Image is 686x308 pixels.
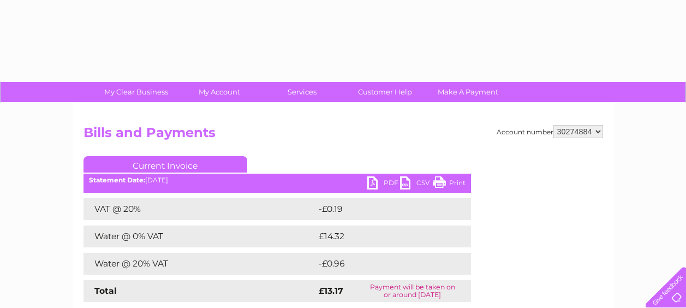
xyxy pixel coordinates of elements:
b: Statement Date: [89,176,145,184]
td: -£0.19 [316,198,447,220]
strong: £13.17 [319,286,343,296]
a: My Clear Business [91,82,181,102]
a: My Account [174,82,264,102]
td: -£0.96 [316,253,448,275]
a: Customer Help [340,82,430,102]
a: Current Invoice [83,156,247,173]
td: Payment will be taken on or around [DATE] [354,280,470,302]
div: [DATE] [83,176,471,184]
td: £14.32 [316,226,448,247]
td: Water @ 20% VAT [83,253,316,275]
div: Account number [497,125,603,138]
a: CSV [400,176,433,192]
td: VAT @ 20% [83,198,316,220]
a: PDF [367,176,400,192]
a: Print [433,176,466,192]
a: Services [257,82,347,102]
strong: Total [94,286,117,296]
a: Make A Payment [423,82,513,102]
h2: Bills and Payments [83,125,603,146]
td: Water @ 0% VAT [83,226,316,247]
